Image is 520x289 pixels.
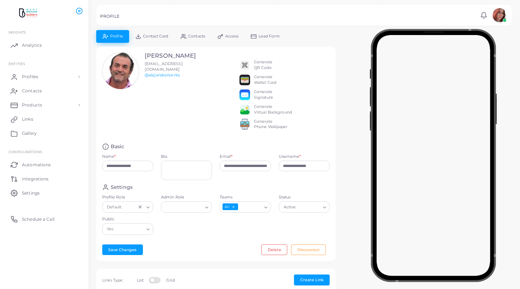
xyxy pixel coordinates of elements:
a: Links [5,112,83,126]
button: Disconnect [291,244,326,255]
h4: Settings [111,184,133,191]
span: Profiles [22,74,38,80]
a: Gallery [5,126,83,140]
img: e64e04433dee680bcc62d3a6779a8f701ecaf3be228fb80ea91b313d80e16e10.png [239,104,250,115]
img: 522fc3d1c3555ff804a1a379a540d0107ed87845162a92721bf5e2ebbcc3ae6c.png [239,119,250,129]
img: qr2.png [239,60,250,70]
div: Search for option [102,223,153,235]
button: Clear Selected [138,204,143,210]
a: Profiles [5,70,83,84]
a: Integrations [5,172,83,186]
label: Grid [166,278,174,283]
span: Settings [22,190,40,196]
input: Search for option [115,225,144,233]
span: Gallery [22,130,37,137]
label: Profile Role [102,195,153,200]
div: Generate QR Code [254,59,272,71]
span: Lead Form [259,34,280,38]
h5: PROFILE [100,14,120,19]
button: Save Changes [102,244,143,255]
a: avatar [490,8,508,22]
h3: [PERSON_NAME] [145,52,196,59]
span: Schedule a Call [22,216,54,222]
input: Search for option [297,203,320,211]
a: Schedule a Call [5,212,83,226]
div: Search for option [161,201,212,213]
span: Active [283,203,297,211]
span: Links [22,116,33,122]
div: Generate Phone Wallpaper [254,119,288,130]
label: Admin Role [161,195,212,200]
img: apple-wallet.png [239,75,250,85]
a: Products [5,98,83,112]
img: phone-mock.b55596b7.png [370,29,497,282]
span: Products [22,102,42,108]
span: Configurations [8,150,42,154]
a: Analytics [5,38,83,52]
span: Yes [106,226,115,233]
span: INSIGHTS [8,30,26,34]
a: Settings [5,186,83,200]
div: Generate Virtual Background [254,104,292,115]
label: Public [102,216,153,222]
div: Search for option [220,201,271,213]
span: Contact Card [143,34,168,38]
label: Status [279,195,330,200]
button: Delete [261,244,287,255]
button: Deselect All [231,204,236,209]
span: Create Link [300,277,324,282]
div: Search for option [279,201,330,213]
h4: Basic [111,143,125,150]
span: Default [106,203,122,211]
img: email.png [239,89,250,100]
span: Automations [22,162,51,168]
span: Access [225,34,239,38]
label: Teams [220,195,271,200]
button: Create Link [294,274,330,285]
input: Search for option [123,203,136,211]
span: Profile [110,34,123,38]
img: logo [6,7,46,20]
span: [EMAIL_ADDRESS][DOMAIN_NAME] [145,61,183,72]
a: Contacts [5,84,83,98]
div: Generate Wallet Card [254,74,276,86]
span: Contacts [188,34,205,38]
input: Search for option [164,203,202,211]
label: Email [220,154,232,160]
span: ENTITIES [8,62,25,66]
span: Contacts [22,88,42,94]
span: Links Type: [102,278,123,283]
input: Search for option [239,203,261,211]
span: All [223,203,238,210]
label: Username [279,154,301,160]
a: Automations [5,157,83,172]
div: Generate Signature [254,89,273,100]
span: Integrations [22,176,48,182]
span: Analytics [22,42,42,48]
label: Bio [161,154,212,160]
label: List [137,278,143,283]
label: Name [102,154,116,160]
a: @alejandroilvento [145,73,180,77]
img: avatar [492,8,507,22]
div: Search for option [102,201,153,213]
